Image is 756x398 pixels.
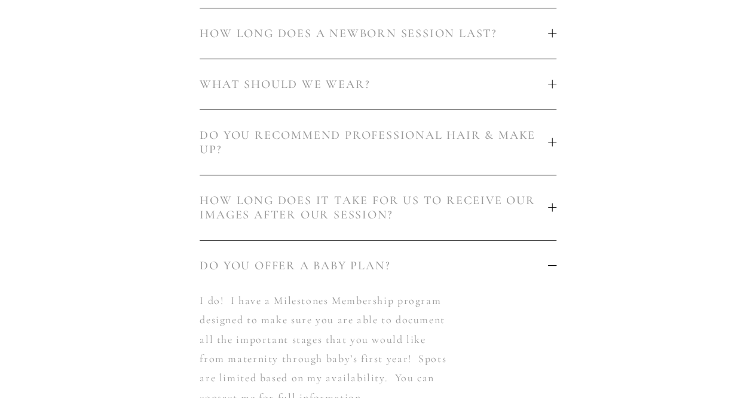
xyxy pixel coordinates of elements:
[200,175,556,240] button: HOW LONG DOES IT TAKE FOR US TO RECEIVE OUR IMAGES AFTER OUR SESSION?
[200,110,556,175] button: DO YOU RECOMMEND PROFESSIONAL HAIR & MAKE UP?
[200,259,548,273] span: DO YOU OFFER A BABY PLAN?
[200,193,548,222] span: HOW LONG DOES IT TAKE FOR US TO RECEIVE OUR IMAGES AFTER OUR SESSION?
[200,77,548,92] span: WHAT SHOULD WE WEAR?
[200,59,556,110] button: WHAT SHOULD WE WEAR?
[200,241,556,291] button: DO YOU OFFER A BABY PLAN?
[200,8,556,59] button: HOW LONG DOES A NEWBORN SESSION LAST?
[200,128,548,157] span: DO YOU RECOMMEND PROFESSIONAL HAIR & MAKE UP?
[200,26,548,41] span: HOW LONG DOES A NEWBORN SESSION LAST?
